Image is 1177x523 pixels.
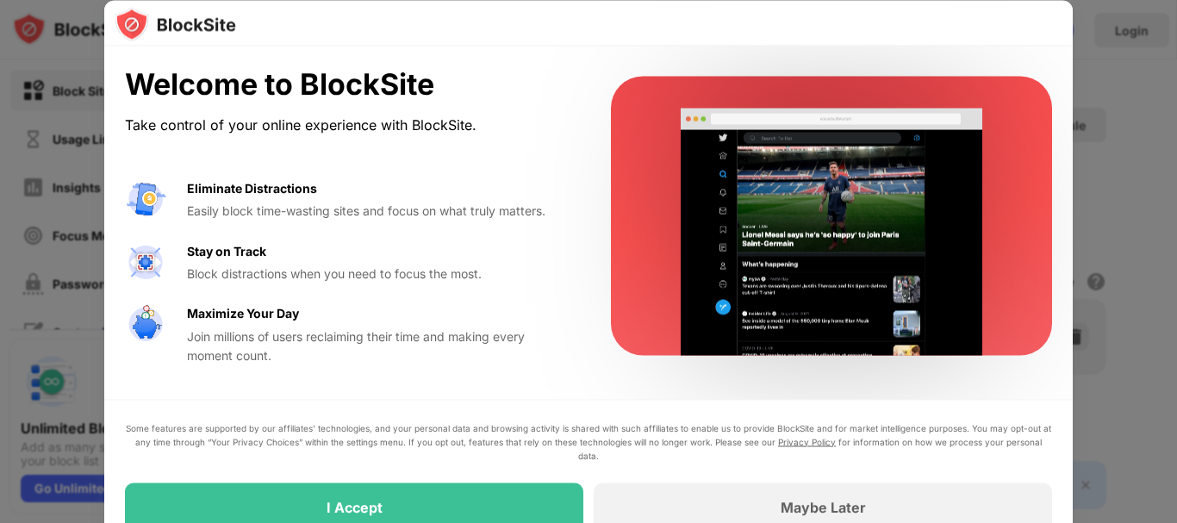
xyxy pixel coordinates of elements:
[187,304,299,323] div: Maximize Your Day
[125,67,570,103] div: Welcome to BlockSite
[125,420,1052,462] div: Some features are supported by our affiliates’ technologies, and your personal data and browsing ...
[781,498,866,515] div: Maybe Later
[187,327,570,365] div: Join millions of users reclaiming their time and making every moment count.
[125,304,166,346] img: value-safe-time.svg
[125,112,570,137] div: Take control of your online experience with BlockSite.
[187,178,317,197] div: Eliminate Distractions
[125,241,166,283] img: value-focus.svg
[187,202,570,221] div: Easily block time-wasting sites and focus on what truly matters.
[125,178,166,220] img: value-avoid-distractions.svg
[187,241,266,260] div: Stay on Track
[187,264,570,283] div: Block distractions when you need to focus the most.
[327,498,383,515] div: I Accept
[778,436,836,446] a: Privacy Policy
[115,7,236,41] img: logo-blocksite.svg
